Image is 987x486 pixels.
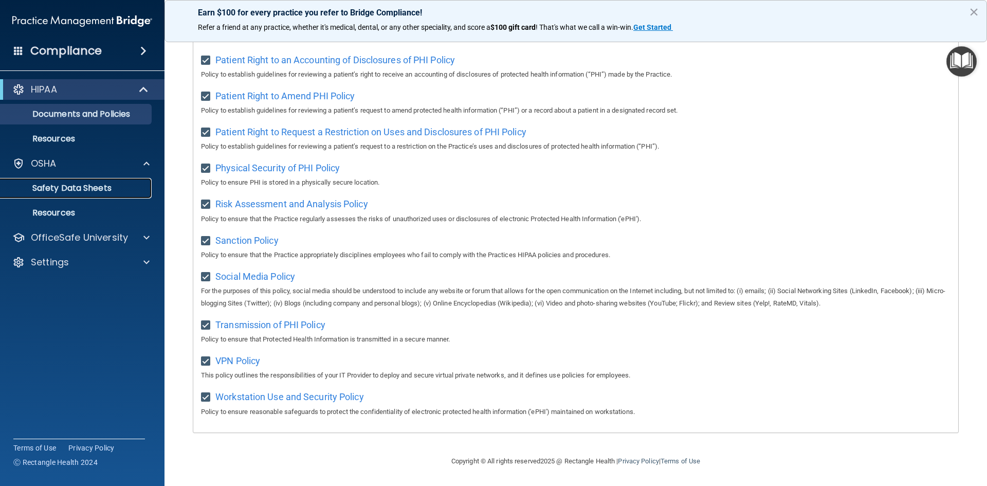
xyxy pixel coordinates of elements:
a: OfficeSafe University [12,231,150,244]
p: Resources [7,208,147,218]
a: Terms of Use [661,457,700,465]
span: Social Media Policy [215,271,295,282]
button: Open Resource Center [946,46,977,77]
p: Policy to ensure reasonable safeguards to protect the confidentiality of electronic protected hea... [201,406,951,418]
p: Documents and Policies [7,109,147,119]
p: Policy to ensure PHI is stored in a physically secure location. [201,176,951,189]
span: Patient Right to Request a Restriction on Uses and Disclosures of PHI Policy [215,127,526,137]
span: Patient Right to Amend PHI Policy [215,91,355,101]
a: Privacy Policy [618,457,659,465]
span: Sanction Policy [215,235,279,246]
p: Policy to establish guidelines for reviewing a patient’s request to amend protected health inform... [201,104,951,117]
a: Settings [12,256,150,268]
span: Ⓒ Rectangle Health 2024 [13,457,98,467]
span: Refer a friend at any practice, whether it's medical, dental, or any other speciality, and score a [198,23,490,31]
h4: Compliance [30,44,102,58]
button: Close [969,4,979,20]
a: HIPAA [12,83,149,96]
span: Risk Assessment and Analysis Policy [215,199,368,209]
p: Policy to establish guidelines for reviewing a patient’s right to receive an accounting of disclo... [201,68,951,81]
p: Policy to establish guidelines for reviewing a patient’s request to a restriction on the Practice... [201,140,951,153]
strong: $100 gift card [490,23,536,31]
p: Policy to ensure that the Practice regularly assesses the risks of unauthorized uses or disclosur... [201,213,951,225]
span: Patient Right to an Accounting of Disclosures of PHI Policy [215,55,455,65]
a: Privacy Policy [68,443,115,453]
div: Copyright © All rights reserved 2025 @ Rectangle Health | | [388,445,763,478]
span: Transmission of PHI Policy [215,319,325,330]
p: Policy to ensure that the Practice appropriately disciplines employees who fail to comply with th... [201,249,951,261]
p: Policy to ensure that Protected Health Information is transmitted in a secure manner. [201,333,951,346]
p: Earn $100 for every practice you refer to Bridge Compliance! [198,8,954,17]
span: Workstation Use and Security Policy [215,391,364,402]
p: Resources [7,134,147,144]
span: ! That's what we call a win-win. [536,23,633,31]
p: For the purposes of this policy, social media should be understood to include any website or foru... [201,285,951,310]
a: Terms of Use [13,443,56,453]
p: HIPAA [31,83,57,96]
span: VPN Policy [215,355,260,366]
img: PMB logo [12,11,152,31]
a: Get Started [633,23,673,31]
span: Physical Security of PHI Policy [215,163,340,173]
strong: Get Started [633,23,671,31]
p: This policy outlines the responsibilities of your IT Provider to deploy and secure virtual privat... [201,369,951,382]
p: Safety Data Sheets [7,183,147,193]
p: OfficeSafe University [31,231,128,244]
a: OSHA [12,157,150,170]
p: Settings [31,256,69,268]
p: OSHA [31,157,57,170]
